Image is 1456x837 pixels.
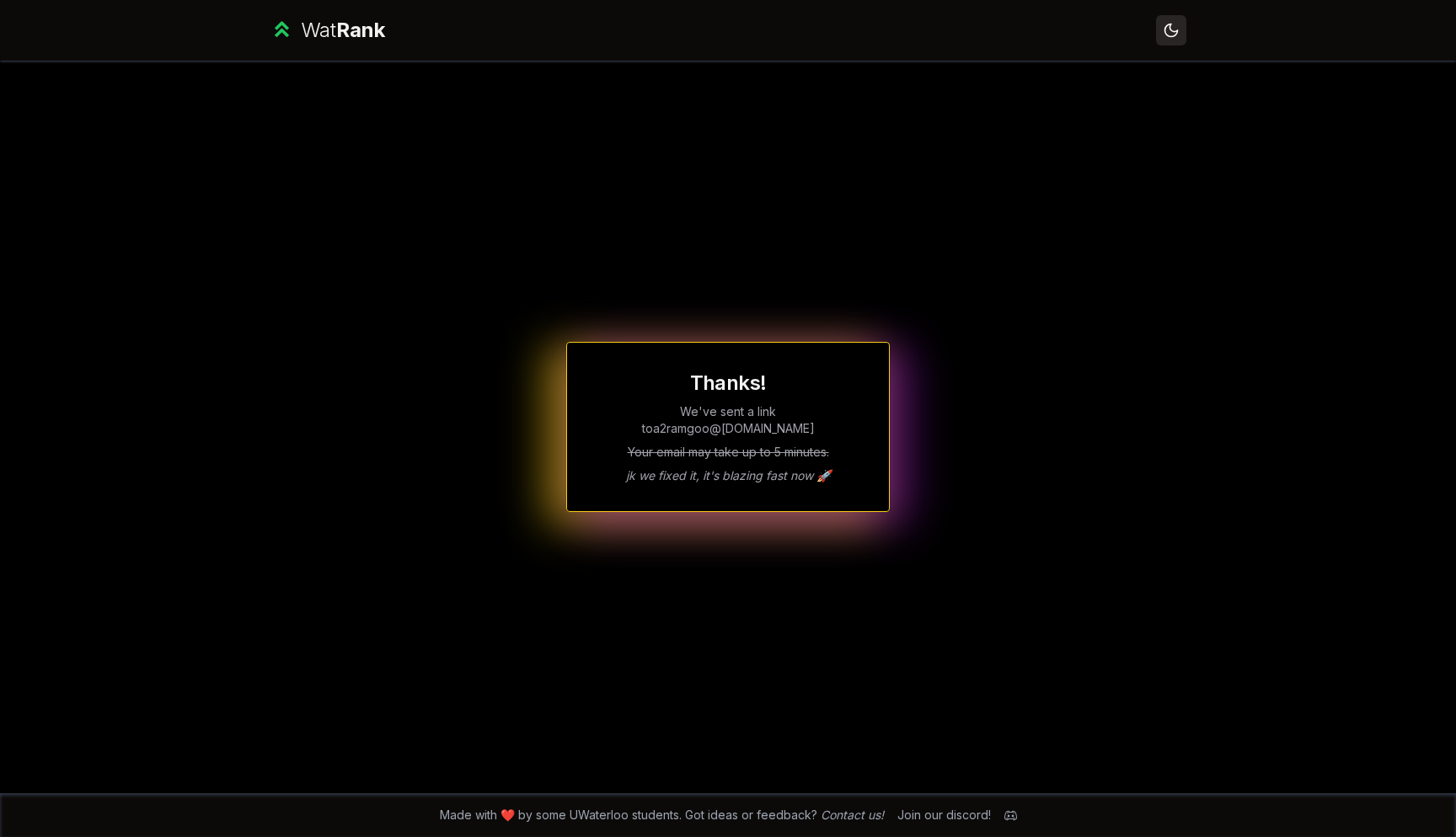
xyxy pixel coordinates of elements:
div: Wat [301,17,385,44]
div: Join our discord! [897,807,991,824]
a: WatRank [270,17,385,44]
p: Your email may take up to 5 minutes. [594,444,862,461]
h1: Thanks! [594,370,862,397]
span: Made with ❤️ by some UWaterloo students. Got ideas or feedback? [440,807,884,824]
p: We've sent a link to a2ramgoo @[DOMAIN_NAME] [594,403,862,437]
span: Rank [336,18,385,42]
a: Contact us! [821,808,884,822]
p: jk we fixed it, it's blazing fast now 🚀 [594,467,862,484]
